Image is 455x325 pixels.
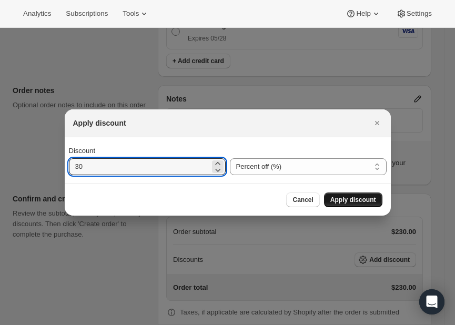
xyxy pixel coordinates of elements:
span: Analytics [23,9,51,18]
button: Settings [390,6,438,21]
h2: Apply discount [73,118,126,128]
span: Apply discount [330,196,376,204]
span: Cancel [292,196,313,204]
button: Tools [116,6,156,21]
button: Cancel [286,192,319,207]
button: Analytics [17,6,57,21]
button: Apply discount [324,192,382,207]
span: Help [356,9,370,18]
button: Subscriptions [59,6,114,21]
span: Tools [123,9,139,18]
span: Subscriptions [66,9,108,18]
div: Open Intercom Messenger [419,289,444,314]
button: Help [339,6,387,21]
span: Discount [69,147,96,155]
button: Close [370,116,385,130]
span: Settings [407,9,432,18]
